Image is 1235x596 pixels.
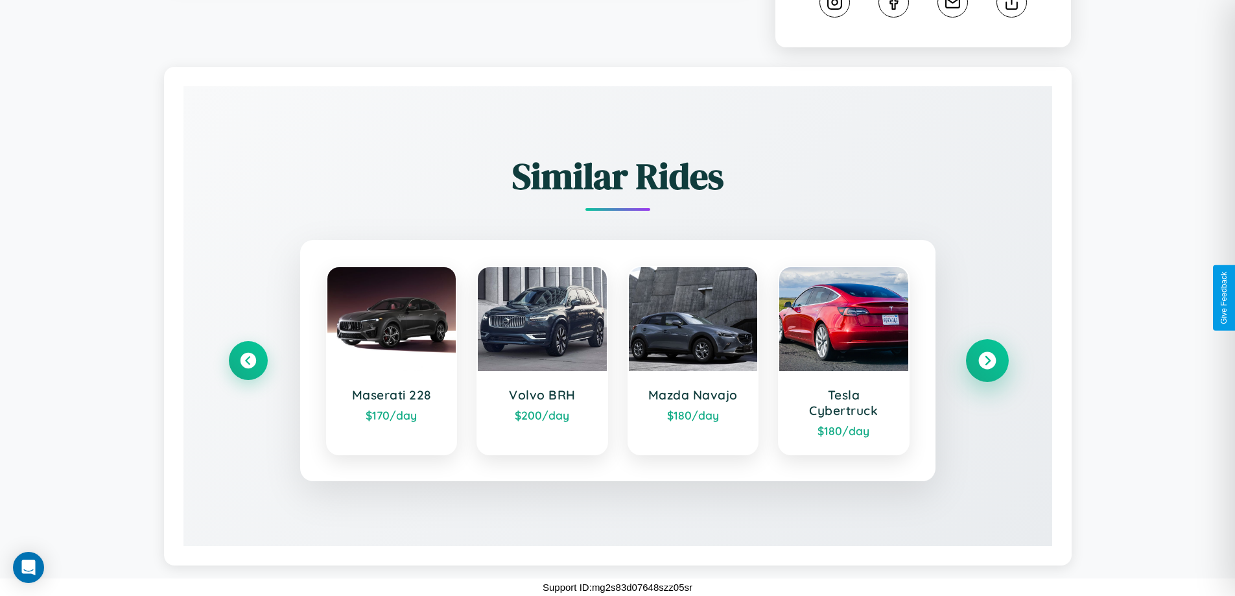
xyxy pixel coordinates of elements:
[13,552,44,583] div: Open Intercom Messenger
[792,387,895,418] h3: Tesla Cybertruck
[543,578,692,596] p: Support ID: mg2s83d07648szz05sr
[628,266,759,455] a: Mazda Navajo$180/day
[326,266,458,455] a: Maserati 228$170/day
[1219,272,1229,324] div: Give Feedback
[476,266,608,455] a: Volvo BRH$200/day
[229,151,1007,201] h2: Similar Rides
[778,266,910,455] a: Tesla Cybertruck$180/day
[491,387,594,403] h3: Volvo BRH
[642,408,745,422] div: $ 180 /day
[491,408,594,422] div: $ 200 /day
[642,387,745,403] h3: Mazda Navajo
[340,408,443,422] div: $ 170 /day
[340,387,443,403] h3: Maserati 228
[792,423,895,438] div: $ 180 /day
